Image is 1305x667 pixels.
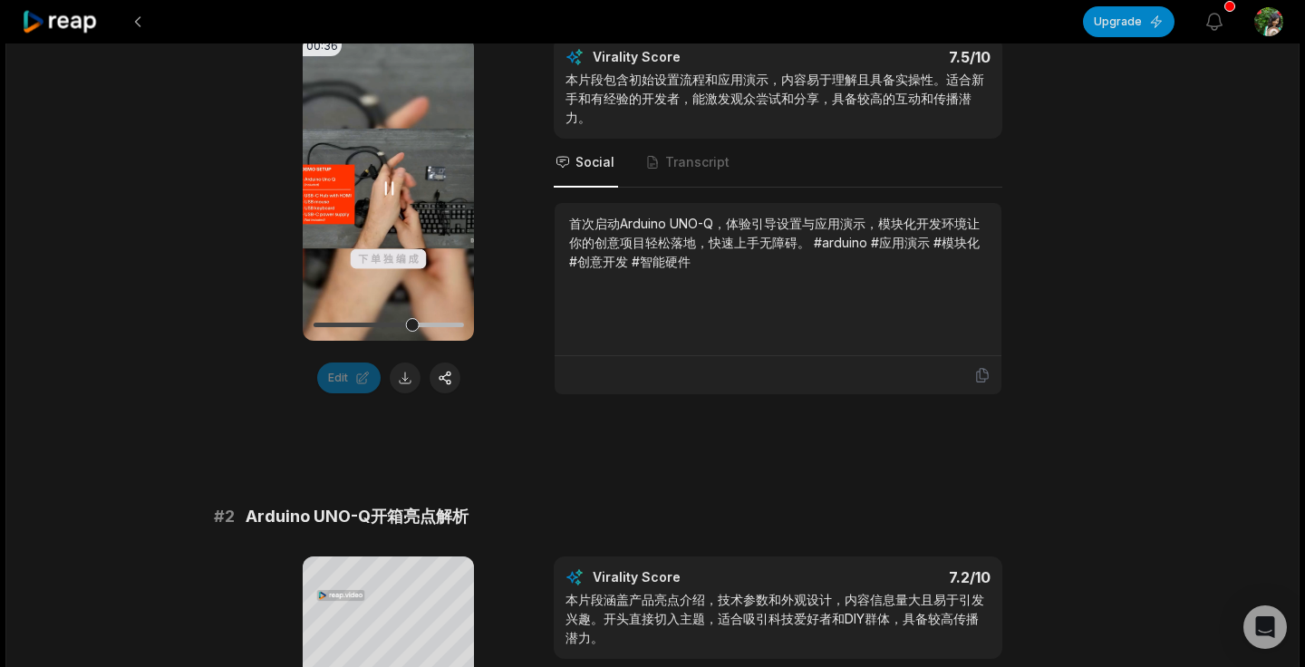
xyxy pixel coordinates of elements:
[317,362,381,393] button: Edit
[797,568,991,586] div: 7.2 /10
[554,139,1002,188] nav: Tabs
[665,153,730,171] span: Transcript
[797,48,991,66] div: 7.5 /10
[593,568,788,586] div: Virality Score
[565,590,991,647] div: 本片段涵盖产品亮点介绍，技术参数和外观设计，内容信息量大且易于引发兴趣。开头直接切入主题，适合吸引科技爱好者和DIY群体，具备较高传播潜力。
[1083,6,1174,37] button: Upgrade
[1243,605,1287,649] div: Open Intercom Messenger
[575,153,614,171] span: Social
[569,214,987,271] div: 首次启动Arduino UNO-Q，体验引导设置与应用演示，模块化开发环境让你的创意项目轻松落地，快速上手无障碍。 #arduino #应用演示 #模块化 #创意开发 #智能硬件
[593,48,788,66] div: Virality Score
[246,504,469,529] span: Arduino UNO-Q开箱亮点解析
[214,504,235,529] span: # 2
[303,36,474,341] video: Your browser does not support mp4 format.
[565,70,991,127] div: 本片段包含初始设置流程和应用演示，内容易于理解且具备实操性。适合新手和有经验的开发者，能激发观众尝试和分享，具备较高的互动和传播潜力。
